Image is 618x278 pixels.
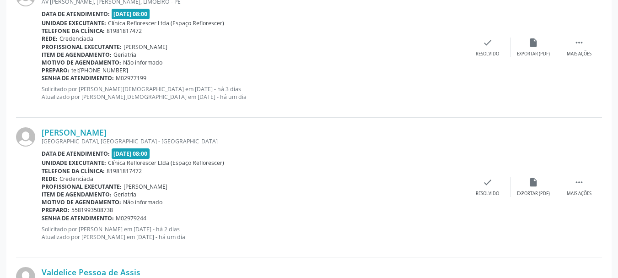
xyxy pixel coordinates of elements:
span: 5581993508738 [71,206,113,214]
p: Solicitado por [PERSON_NAME][DEMOGRAPHIC_DATA] em [DATE] - há 3 dias Atualizado por [PERSON_NAME]... [42,85,465,101]
div: Resolvido [476,191,499,197]
span: tel:[PHONE_NUMBER] [71,66,128,74]
span: 81981817472 [107,167,142,175]
b: Telefone da clínica: [42,27,105,35]
i:  [574,177,584,187]
b: Data de atendimento: [42,10,110,18]
b: Motivo de agendamento: [42,198,121,206]
i: insert_drive_file [528,38,538,48]
span: Credenciada [59,175,93,183]
div: Exportar (PDF) [517,51,550,57]
span: [DATE] 08:00 [112,148,150,159]
span: 81981817472 [107,27,142,35]
div: [GEOGRAPHIC_DATA], [GEOGRAPHIC_DATA] - [GEOGRAPHIC_DATA] [42,137,465,145]
span: [PERSON_NAME] [124,183,167,191]
span: Clínica Reflorescer Ltda (Espaço Reflorescer) [108,159,224,167]
b: Preparo: [42,66,70,74]
b: Motivo de agendamento: [42,59,121,66]
div: Exportar (PDF) [517,191,550,197]
img: img [16,127,35,147]
span: [DATE] 08:00 [112,9,150,19]
span: M02977199 [116,74,146,82]
span: Geriatria [113,51,136,59]
div: Resolvido [476,51,499,57]
span: Credenciada [59,35,93,43]
b: Rede: [42,175,58,183]
span: Não informado [123,59,162,66]
b: Preparo: [42,206,70,214]
b: Item de agendamento: [42,51,112,59]
div: Mais ações [567,191,591,197]
a: [PERSON_NAME] [42,127,107,137]
b: Telefone da clínica: [42,167,105,175]
i: insert_drive_file [528,177,538,187]
b: Unidade executante: [42,159,106,167]
span: Clínica Reflorescer Ltda (Espaço Reflorescer) [108,19,224,27]
b: Profissional executante: [42,183,122,191]
b: Data de atendimento: [42,150,110,158]
p: Solicitado por [PERSON_NAME] em [DATE] - há 2 dias Atualizado por [PERSON_NAME] em [DATE] - há um... [42,225,465,241]
b: Rede: [42,35,58,43]
a: Valdelice Pessoa de Assis [42,267,140,277]
b: Item de agendamento: [42,191,112,198]
span: Não informado [123,198,162,206]
b: Unidade executante: [42,19,106,27]
span: Geriatria [113,191,136,198]
div: Mais ações [567,51,591,57]
b: Profissional executante: [42,43,122,51]
i: check [483,38,493,48]
span: [PERSON_NAME] [124,43,167,51]
span: M02979244 [116,214,146,222]
i: check [483,177,493,187]
b: Senha de atendimento: [42,214,114,222]
b: Senha de atendimento: [42,74,114,82]
i:  [574,38,584,48]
